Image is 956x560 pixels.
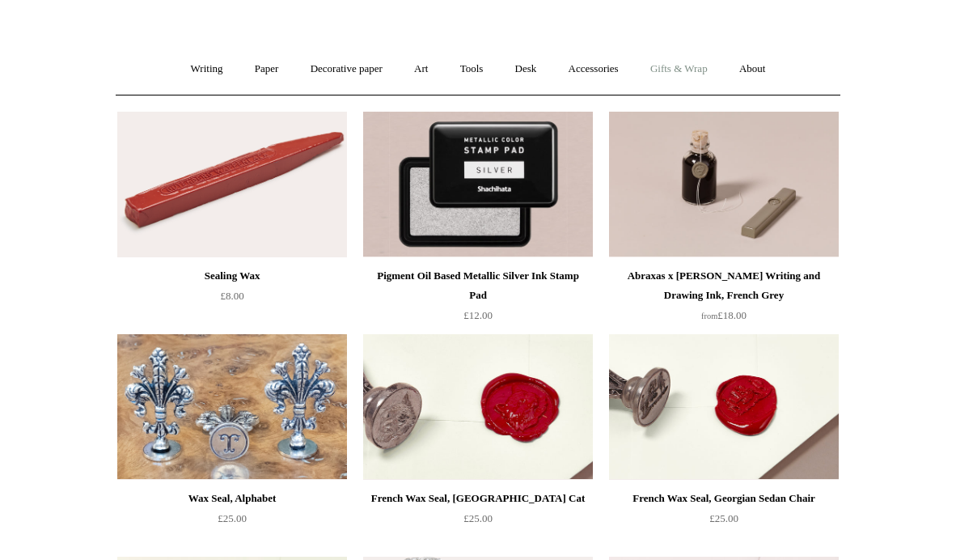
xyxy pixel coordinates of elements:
span: £25.00 [709,512,738,524]
a: Pigment Oil Based Metallic Silver Ink Stamp Pad £12.00 [363,266,593,333]
img: French Wax Seal, Cheshire Cat [363,334,593,480]
a: French Wax Seal, Georgian Sedan Chair £25.00 [609,489,839,555]
img: Sealing Wax [117,112,347,257]
a: Pigment Oil Based Metallic Silver Ink Stamp Pad Pigment Oil Based Metallic Silver Ink Stamp Pad [363,112,593,257]
a: Sealing Wax £8.00 [117,266,347,333]
a: Sealing Wax Sealing Wax [117,112,347,257]
span: £12.00 [463,309,493,321]
a: Writing [176,48,238,91]
a: French Wax Seal, Georgian Sedan Chair French Wax Seal, Georgian Sedan Chair [609,334,839,480]
div: French Wax Seal, Georgian Sedan Chair [613,489,835,508]
img: French Wax Seal, Georgian Sedan Chair [609,334,839,480]
div: Wax Seal, Alphabet [121,489,343,508]
span: from [701,312,717,320]
a: Abraxas x Steve Harrison Writing and Drawing Ink, French Grey Abraxas x Steve Harrison Writing an... [609,112,839,257]
a: Tools [446,48,498,91]
span: £25.00 [463,512,493,524]
img: Wax Seal, Alphabet [117,334,347,480]
div: Abraxas x [PERSON_NAME] Writing and Drawing Ink, French Grey [613,266,835,305]
a: French Wax Seal, Cheshire Cat French Wax Seal, Cheshire Cat [363,334,593,480]
a: Decorative paper [296,48,397,91]
div: French Wax Seal, [GEOGRAPHIC_DATA] Cat [367,489,589,508]
span: £25.00 [218,512,247,524]
a: Art [400,48,442,91]
div: Pigment Oil Based Metallic Silver Ink Stamp Pad [367,266,589,305]
span: £8.00 [220,290,243,302]
a: Accessories [554,48,633,91]
a: Desk [501,48,552,91]
a: Abraxas x [PERSON_NAME] Writing and Drawing Ink, French Grey from£18.00 [609,266,839,333]
a: Wax Seal, Alphabet Wax Seal, Alphabet [117,334,347,480]
a: Paper [240,48,294,91]
a: About [725,48,780,91]
a: Gifts & Wrap [636,48,722,91]
img: Pigment Oil Based Metallic Silver Ink Stamp Pad [363,112,593,257]
span: £18.00 [701,309,747,321]
a: Wax Seal, Alphabet £25.00 [117,489,347,555]
img: Abraxas x Steve Harrison Writing and Drawing Ink, French Grey [609,112,839,257]
a: French Wax Seal, [GEOGRAPHIC_DATA] Cat £25.00 [363,489,593,555]
div: Sealing Wax [121,266,343,286]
